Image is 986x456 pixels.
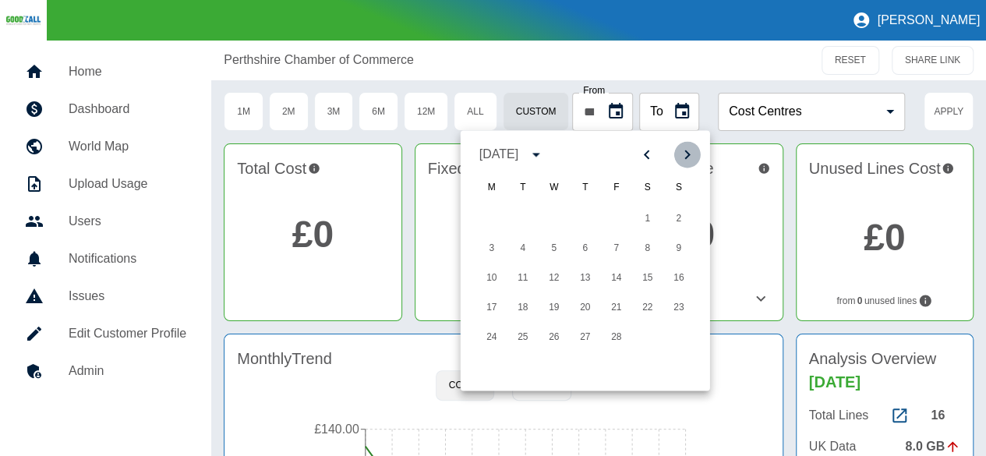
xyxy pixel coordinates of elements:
[809,406,960,425] a: Total Lines16
[634,141,660,168] button: Previous month
[809,294,960,308] p: from unused lines
[665,235,693,263] button: 9
[665,172,693,203] span: Sunday
[600,96,631,127] button: Choose date, selected date is 1 Jan 2025
[69,287,186,306] h5: Issues
[583,86,605,95] label: From
[809,437,856,456] p: UK Data
[846,5,986,36] button: [PERSON_NAME]
[931,406,960,425] div: 16
[224,51,414,69] a: Perthshire Chamber of Commerce
[509,235,537,263] button: 4
[665,294,693,322] button: 23
[224,92,263,131] button: 1M
[809,437,960,456] a: UK Data8.0 GB
[634,205,662,233] button: 1
[540,235,568,263] button: 5
[634,264,662,292] button: 15
[69,100,186,118] h5: Dashboard
[292,214,334,255] a: £0
[857,294,863,308] b: 0
[924,92,974,131] button: Apply
[509,294,537,322] button: 18
[540,294,568,322] button: 19
[540,172,568,203] span: Wednesday
[809,347,960,394] h4: Analysis Overview
[665,264,693,292] button: 16
[540,264,568,292] button: 12
[269,92,309,131] button: 2M
[634,172,662,203] span: Saturday
[665,205,693,233] button: 2
[478,294,506,322] button: 17
[12,277,199,315] a: Issues
[571,323,599,352] button: 27
[237,157,388,203] h4: Total Cost
[359,92,398,131] button: 6M
[12,240,199,277] a: Notifications
[571,235,599,263] button: 6
[509,323,537,352] button: 25
[758,157,770,180] svg: Costs outside of your fixed tariff
[822,46,879,75] button: RESET
[237,347,332,370] h4: Monthly Trend
[308,157,320,180] svg: This is the total charges incurred from undefined to undefined
[864,217,905,258] a: £0
[571,264,599,292] button: 13
[12,53,199,90] a: Home
[69,249,186,268] h5: Notifications
[523,141,550,168] button: calendar view is open, switch to year view
[314,92,354,131] button: 3M
[603,294,631,322] button: 21
[674,141,701,168] button: Next month
[918,294,932,308] svg: Lines not used during your chosen timeframe. If multiple months selected only lines never used co...
[809,406,869,425] p: Total Lines
[603,264,631,292] button: 14
[603,172,631,203] span: Friday
[603,235,631,263] button: 7
[404,92,448,131] button: 12M
[892,46,974,75] button: SHARE LINK
[942,157,954,180] svg: Potential saving if surplus lines removed at contract renewal
[69,62,186,81] h5: Home
[603,323,631,352] button: 28
[12,90,199,128] a: Dashboard
[12,165,199,203] a: Upload Usage
[314,422,359,436] tspan: £140.00
[509,264,537,292] button: 11
[428,157,579,203] h4: Fixed Tariff Cost
[69,362,186,380] h5: Admin
[666,96,698,127] button: Choose date
[634,294,662,322] button: 22
[540,323,568,352] button: 26
[436,370,494,401] button: Costs
[571,172,599,203] span: Thursday
[69,175,186,193] h5: Upload Usage
[634,235,662,263] button: 8
[809,373,861,391] span: [DATE]
[69,212,186,231] h5: Users
[478,264,506,292] button: 10
[6,15,41,26] img: Logo
[877,13,980,27] p: [PERSON_NAME]
[503,92,570,131] button: Custom
[809,157,960,207] h4: Unused Lines Cost
[69,324,186,343] h5: Edit Customer Profile
[478,235,506,263] button: 3
[12,315,199,352] a: Edit Customer Profile
[571,294,599,322] button: 20
[509,172,537,203] span: Tuesday
[479,145,518,164] div: [DATE]
[905,437,960,456] div: 8.0 GB
[69,137,186,156] h5: World Map
[478,172,506,203] span: Monday
[454,92,497,131] button: All
[12,203,199,240] a: Users
[12,352,199,390] a: Admin
[478,323,506,352] button: 24
[12,128,199,165] a: World Map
